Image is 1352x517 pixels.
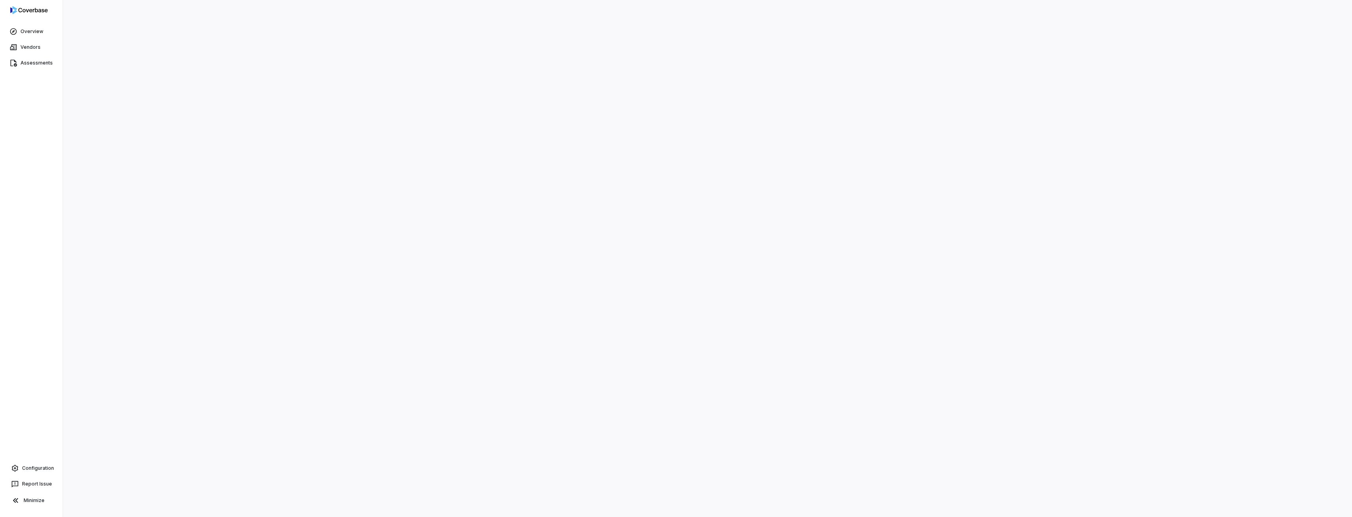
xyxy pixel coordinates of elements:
a: Overview [2,24,61,39]
a: Configuration [3,461,59,475]
button: Report Issue [3,477,59,491]
a: Assessments [2,56,61,70]
img: logo-D7KZi-bG.svg [10,6,48,14]
a: Vendors [2,40,61,54]
button: Minimize [3,493,59,508]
